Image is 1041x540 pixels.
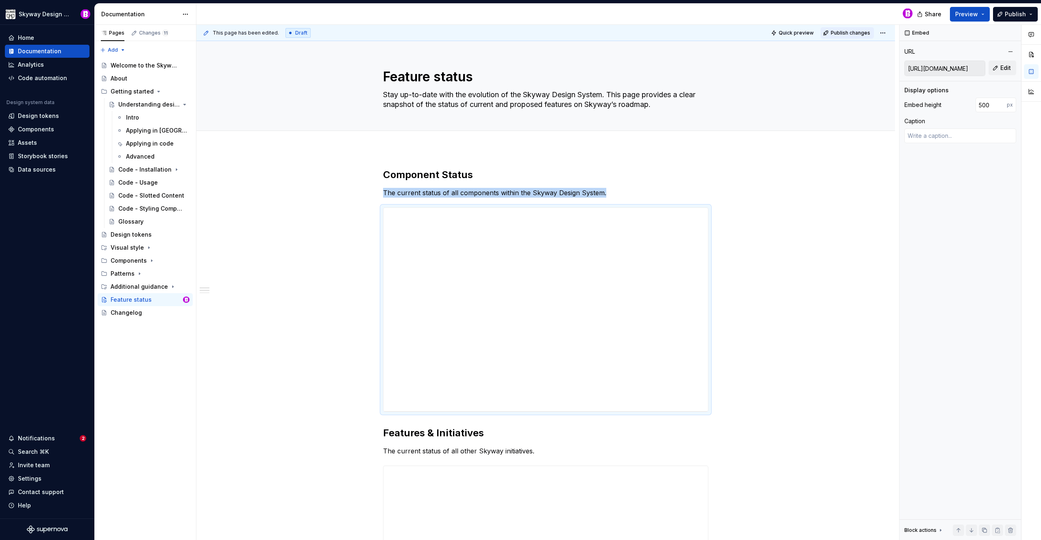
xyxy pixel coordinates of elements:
[18,74,67,82] div: Code automation
[111,309,142,317] div: Changelog
[18,61,44,69] div: Analytics
[80,435,86,442] span: 2
[1000,64,1011,72] span: Edit
[18,501,31,510] div: Help
[113,137,193,150] a: Applying in code
[5,123,89,136] a: Components
[105,215,193,228] a: Glossary
[98,228,193,241] a: Design tokens
[126,126,188,135] div: Applying in [GEOGRAPHIC_DATA]
[111,270,135,278] div: Patterns
[1007,102,1013,108] p: px
[183,296,189,303] img: Bobby Davis
[105,189,193,202] a: Code - Slotted Content
[27,525,68,533] svg: Supernova Logo
[950,7,990,22] button: Preview
[126,139,174,148] div: Applying in code
[769,27,817,39] button: Quick preview
[5,45,89,58] a: Documentation
[118,218,144,226] div: Glossary
[383,188,708,198] p: The current status of all components within the Skyway Design System.
[5,472,89,485] a: Settings
[904,48,915,56] div: URL
[5,432,89,445] button: Notifications2
[111,296,152,304] div: Feature status
[18,139,37,147] div: Assets
[5,499,89,512] button: Help
[5,150,89,163] a: Storybook stories
[904,86,949,94] div: Display options
[98,293,193,306] a: Feature statusBobby Davis
[126,113,139,122] div: Intro
[113,150,193,163] a: Advanced
[383,446,708,456] p: The current status of all other Skyway initiatives.
[18,34,34,42] div: Home
[19,10,71,18] div: Skyway Design System
[925,10,941,18] span: Share
[111,283,168,291] div: Additional guidance
[6,9,15,19] img: 7d2f9795-fa08-4624-9490-5a3f7218a56a.png
[18,475,41,483] div: Settings
[111,244,144,252] div: Visual style
[101,10,178,18] div: Documentation
[118,192,184,200] div: Code - Slotted Content
[105,98,193,111] a: Understanding design tokens
[98,280,193,293] div: Additional guidance
[5,486,89,499] button: Contact support
[18,112,59,120] div: Design tokens
[111,257,147,265] div: Components
[989,61,1016,75] button: Edit
[913,7,947,22] button: Share
[5,163,89,176] a: Data sources
[2,5,93,23] button: Skyway Design SystemBobby Davis
[98,72,193,85] a: About
[5,58,89,71] a: Analytics
[18,152,68,160] div: Storybook stories
[111,87,154,96] div: Getting started
[118,165,172,174] div: Code - Installation
[381,88,707,111] textarea: Stay up-to-date with the evolution of the Skyway Design System. This page provides a clear snapsh...
[101,30,124,36] div: Pages
[105,176,193,189] a: Code - Usage
[5,72,89,85] a: Code automation
[213,30,279,36] span: This page has been edited.
[98,44,128,56] button: Add
[383,168,708,181] h2: Component Status
[139,30,169,36] div: Changes
[111,74,127,83] div: About
[18,125,54,133] div: Components
[821,27,874,39] button: Publish changes
[98,254,193,267] div: Components
[831,30,870,36] span: Publish changes
[98,59,193,72] a: Welcome to the Skyway Design System!
[903,9,913,18] img: Bobby Davis
[98,267,193,280] div: Patterns
[81,9,90,19] img: Bobby Davis
[5,136,89,149] a: Assets
[1005,10,1026,18] span: Publish
[955,10,978,18] span: Preview
[118,205,185,213] div: Code - Styling Components
[105,202,193,215] a: Code - Styling Components
[118,179,158,187] div: Code - Usage
[162,30,169,36] span: 11
[126,152,155,161] div: Advanced
[5,31,89,44] a: Home
[118,100,180,109] div: Understanding design tokens
[111,61,178,70] div: Welcome to the Skyway Design System!
[904,525,944,536] div: Block actions
[5,109,89,122] a: Design tokens
[295,30,307,36] span: Draft
[113,124,193,137] a: Applying in [GEOGRAPHIC_DATA]
[18,461,50,469] div: Invite team
[18,434,55,442] div: Notifications
[976,98,1007,112] input: 100
[18,47,61,55] div: Documentation
[18,488,64,496] div: Contact support
[383,427,708,440] h2: Features & Initiatives
[904,101,941,109] div: Embed height
[105,163,193,176] a: Code - Installation
[18,165,56,174] div: Data sources
[5,459,89,472] a: Invite team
